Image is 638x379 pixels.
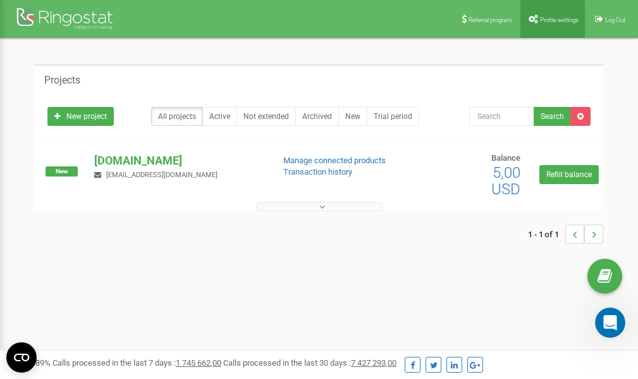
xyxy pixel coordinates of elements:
a: New project [47,107,114,126]
span: 1 - 1 of 1 [528,225,565,244]
h5: Projects [44,75,80,86]
button: Open CMP widget [6,342,37,373]
a: Not extended [236,107,296,126]
a: New [338,107,367,126]
a: Refill balance [539,165,599,184]
span: Calls processed in the last 7 days : [52,358,221,368]
span: 5,00 USD [491,164,520,198]
iframe: Intercom live chat [595,308,625,338]
span: New [46,166,78,177]
span: Referral program [469,16,512,23]
input: Search [469,107,534,126]
u: 7 427 293,00 [351,358,396,368]
span: Profile settings [540,16,579,23]
span: Log Out [605,16,625,23]
p: [DOMAIN_NAME] [94,152,262,169]
a: Manage connected products [283,156,386,165]
u: 1 745 662,00 [176,358,221,368]
a: Transaction history [283,167,352,177]
a: Trial period [367,107,419,126]
span: [EMAIL_ADDRESS][DOMAIN_NAME] [106,171,218,179]
button: Search [534,107,571,126]
a: Archived [295,107,339,126]
nav: ... [528,212,603,256]
span: Calls processed in the last 30 days : [223,358,396,368]
a: Active [202,107,237,126]
span: Balance [491,153,520,163]
a: All projects [151,107,203,126]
